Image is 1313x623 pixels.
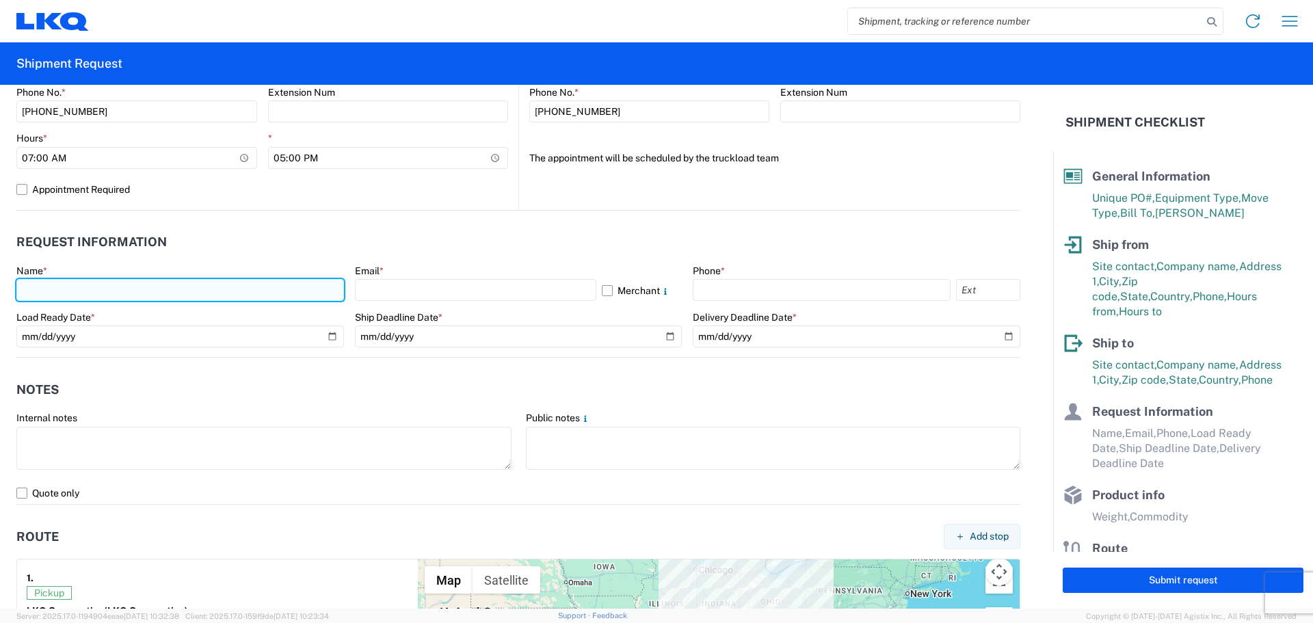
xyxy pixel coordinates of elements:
[1092,260,1156,273] span: Site contact,
[1086,610,1297,622] span: Copyright © [DATE]-[DATE] Agistix Inc., All Rights Reserved
[1099,373,1122,386] span: City,
[1156,358,1239,371] span: Company name,
[1092,191,1155,204] span: Unique PO#,
[1155,191,1241,204] span: Equipment Type,
[1150,290,1193,303] span: Country,
[1199,373,1241,386] span: Country,
[956,279,1020,301] input: Ext
[1092,404,1213,419] span: Request Information
[1119,305,1162,318] span: Hours to
[425,566,473,594] button: Show street map
[1065,114,1205,131] h2: Shipment Checklist
[104,605,188,616] span: (LKQ Corporation)
[185,612,329,620] span: Client: 2025.17.0-159f9de
[848,8,1202,34] input: Shipment, tracking or reference number
[16,86,66,98] label: Phone No.
[780,86,847,98] label: Extension Num
[602,279,682,301] label: Merchant
[1156,427,1191,440] span: Phone,
[1156,260,1239,273] span: Company name,
[1092,510,1130,523] span: Weight,
[16,482,1020,504] label: Quote only
[16,265,47,277] label: Name
[529,86,579,98] label: Phone No.
[1119,442,1219,455] span: Ship Deadline Date,
[16,178,508,200] label: Appointment Required
[27,605,188,616] strong: LKQ Corporation
[526,412,591,424] label: Public notes
[1092,358,1156,371] span: Site contact,
[693,265,725,277] label: Phone
[1193,290,1227,303] span: Phone,
[1092,336,1134,350] span: Ship to
[1125,427,1156,440] span: Email,
[1169,373,1199,386] span: State,
[1063,568,1303,593] button: Submit request
[27,586,72,600] span: Pickup
[529,147,779,169] label: The appointment will be scheduled by the truckload team
[1241,373,1273,386] span: Phone
[355,311,442,323] label: Ship Deadline Date
[1092,488,1165,502] span: Product info
[274,612,329,620] span: [DATE] 10:23:34
[16,412,77,424] label: Internal notes
[16,530,59,544] h2: Route
[693,311,797,323] label: Delivery Deadline Date
[985,558,1013,585] button: Map camera controls
[16,383,59,397] h2: Notes
[592,611,627,620] a: Feedback
[1122,373,1169,386] span: Zip code,
[16,55,122,72] h2: Shipment Request
[1120,290,1150,303] span: State,
[473,566,540,594] button: Show satellite imagery
[1099,275,1122,288] span: City,
[355,265,384,277] label: Email
[1092,541,1128,555] span: Route
[1120,207,1155,220] span: Bill To,
[124,612,179,620] span: [DATE] 10:32:38
[558,611,592,620] a: Support
[1092,427,1125,440] span: Name,
[970,530,1009,543] span: Add stop
[1092,169,1210,183] span: General Information
[1155,207,1245,220] span: [PERSON_NAME]
[1130,510,1189,523] span: Commodity
[16,311,95,323] label: Load Ready Date
[16,132,47,144] label: Hours
[944,524,1020,549] button: Add stop
[16,235,167,249] h2: Request Information
[16,612,179,620] span: Server: 2025.17.0-1194904eeae
[1092,237,1149,252] span: Ship from
[268,86,335,98] label: Extension Num
[27,569,34,586] strong: 1.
